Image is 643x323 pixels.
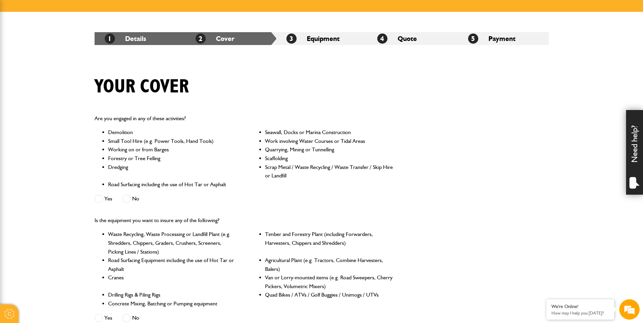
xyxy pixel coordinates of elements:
[265,154,394,163] li: Scaffolding
[9,83,124,98] input: Enter your email address
[367,32,458,45] li: Quote
[122,314,139,322] label: No
[108,145,237,154] li: Working on or from Barges
[185,32,276,45] li: Cover
[108,128,237,137] li: Demolition
[551,304,609,309] div: We're Online!
[265,290,394,299] li: Quad Bikes / ATVs / Golf Buggies / Unimogs / UTVs
[276,32,367,45] li: Equipment
[265,230,394,256] li: Timber and Forestry Plant (including Forwarders, Harvesters, Chippers and Shredders)
[108,137,237,146] li: Small Tool Hire (e.g. Power Tools, Hand Tools)
[95,216,394,225] p: Is the equipment you want to insure any of the following?
[551,310,609,316] p: How may I help you today?
[108,299,237,308] li: Concrete Mixing, Batching or Pumping equipment
[196,34,206,44] span: 2
[95,114,394,123] p: Are you engaged in any of these activities?
[265,256,394,273] li: Agricultural Plant (e.g. Tractors, Combine Harvesters, Balers)
[108,163,237,180] li: Dredging
[265,145,394,154] li: Quarrying, Mining or Tunnelling
[286,34,297,44] span: 3
[111,3,127,20] div: Minimize live chat window
[108,230,237,256] li: Waste Recycling, Waste Processing or Landfill Plant (e.g. Shredders, Chippers, Graders, Crushers,...
[105,34,115,44] span: 1
[377,34,387,44] span: 4
[265,137,394,146] li: Work involving Water Courses or Tidal Areas
[108,290,237,299] li: Drilling Rigs & Piling Rigs
[458,32,549,45] li: Payment
[92,209,123,218] em: Start Chat
[35,38,114,47] div: Chat with us now
[108,154,237,163] li: Forestry or Tree Felling
[9,63,124,78] input: Enter your last name
[105,35,146,43] a: 1Details
[626,110,643,195] div: Need help?
[265,163,394,180] li: Scrap Metal / Waste Recycling / Waste Transfer / Skip Hire or Landfill
[122,195,139,203] label: No
[12,38,28,47] img: d_20077148190_company_1631870298795_20077148190
[468,34,478,44] span: 5
[9,123,124,203] textarea: Type your message and hit 'Enter'
[9,103,124,117] input: Enter your phone number
[108,180,237,189] li: Road Surfacing including the use of Hot Tar or Asphalt
[95,314,112,322] label: Yes
[108,256,237,273] li: Road Surfacing Equipment including the use of Hot Tar or Asphalt
[95,195,112,203] label: Yes
[108,273,237,290] li: Cranes
[95,76,189,98] h1: Your cover
[265,273,394,290] li: Van or Lorry-mounted items (e.g. Road Sweepers, Cherry Pickers, Volumetric Mixers)
[265,128,394,137] li: Seawall, Docks or Marina Construction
